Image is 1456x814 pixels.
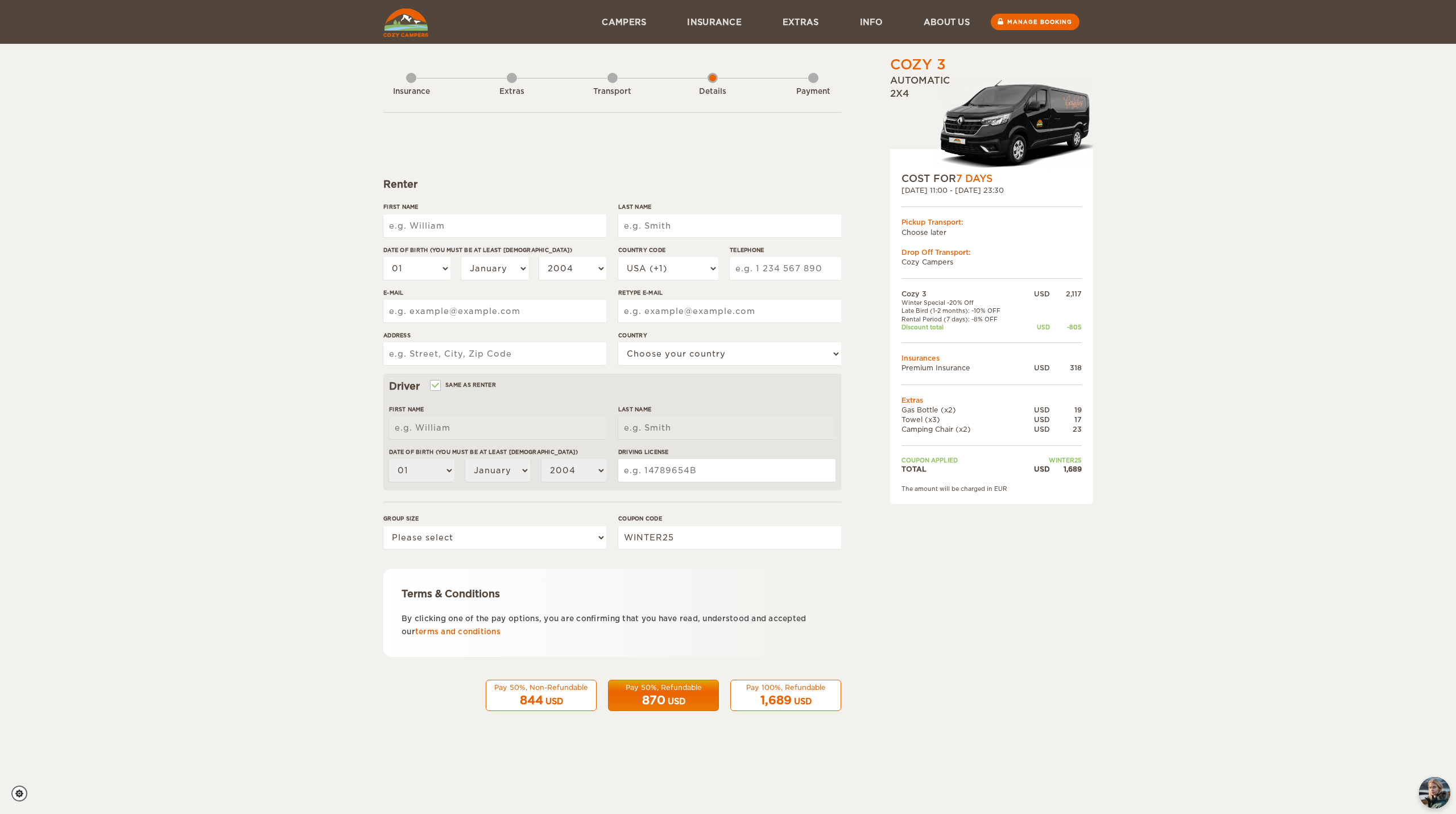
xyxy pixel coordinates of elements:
span: 844 [520,693,543,707]
div: USD [1023,323,1050,331]
div: USD [1023,363,1050,373]
span: 870 [642,693,665,707]
td: Towel (x3) [901,415,1023,424]
input: e.g. William [383,214,606,237]
input: e.g. example@example.com [383,300,606,323]
span: 1,689 [760,693,792,707]
div: USD [794,696,812,707]
div: Cozy 3 [890,55,946,75]
button: Pay 50%, Non-Refundable 844 USD [486,680,597,712]
div: 1,689 [1050,464,1082,474]
label: Date of birth (You must be at least [DEMOGRAPHIC_DATA]) [389,448,606,456]
label: First Name [389,405,606,414]
div: -805 [1050,323,1082,331]
input: e.g. Street, City, Zip Code [383,342,606,365]
button: Pay 100%, Refundable 1,689 USD [730,680,841,712]
div: Terms & Conditions [402,587,823,601]
div: Driver [389,379,835,393]
div: Automatic 2x4 [890,75,1093,172]
label: Telephone [730,246,841,254]
td: Coupon applied [901,456,1023,464]
div: The amount will be charged in EUR [901,485,1082,493]
div: [DATE] 11:00 - [DATE] 23:30 [901,185,1082,195]
td: Rental Period (7 days): -8% OFF [901,315,1023,323]
div: 17 [1050,415,1082,424]
td: Choose later [901,228,1082,237]
div: Pay 100%, Refundable [738,683,834,692]
div: Details [681,86,744,97]
label: E-mail [383,288,606,297]
label: Group size [383,514,606,523]
div: 19 [1050,405,1082,415]
td: Premium Insurance [901,363,1023,373]
td: Late Bird (1-2 months): -10% OFF [901,307,1023,315]
label: Last Name [618,405,835,414]
input: e.g. 14789654B [618,459,835,482]
div: Payment [782,86,845,97]
div: Pay 50%, Refundable [615,683,712,692]
label: Country [618,331,841,340]
button: chat-button [1419,777,1450,808]
input: Same as renter [431,383,439,390]
label: Address [383,331,606,340]
input: e.g. William [389,416,606,439]
div: 318 [1050,363,1082,373]
td: Cozy Campers [901,257,1082,267]
div: Transport [581,86,644,97]
label: Driving License [618,448,835,456]
label: Last Name [618,203,841,211]
label: Same as renter [431,379,496,390]
div: Pay 50%, Non-Refundable [493,683,589,692]
td: WINTER25 [1023,456,1082,464]
div: COST FOR [901,172,1082,185]
div: Renter [383,177,841,191]
td: Camping Chair (x2) [901,424,1023,434]
label: Retype E-mail [618,288,841,297]
div: Drop Off Transport: [901,247,1082,257]
img: Langur-m-c-logo-2.png [936,78,1093,172]
label: First Name [383,203,606,211]
div: USD [545,696,563,707]
a: Manage booking [991,14,1079,30]
input: e.g. Smith [618,416,835,439]
div: Pickup Transport: [901,217,1082,227]
label: Date of birth (You must be at least [DEMOGRAPHIC_DATA]) [383,246,606,254]
td: Extras [901,395,1082,405]
a: terms and conditions [415,627,500,636]
td: Winter Special -20% Off [901,299,1023,307]
img: Cozy Campers [383,9,428,37]
input: e.g. 1 234 567 890 [730,257,841,280]
div: USD [1023,415,1050,424]
span: 7 Days [956,173,992,184]
div: 2,117 [1050,289,1082,299]
p: By clicking one of the pay options, you are confirming that you have read, understood and accepte... [402,612,823,639]
button: Pay 50%, Refundable 870 USD [608,680,719,712]
div: USD [1023,464,1050,474]
div: Extras [481,86,543,97]
input: e.g. Smith [618,214,841,237]
a: Cookie settings [11,786,35,801]
td: Insurances [901,353,1082,363]
label: Country Code [618,246,718,254]
td: Cozy 3 [901,289,1023,299]
div: USD [1023,289,1050,299]
div: 23 [1050,424,1082,434]
input: e.g. example@example.com [618,300,841,323]
td: Discount total [901,323,1023,331]
img: Freyja at Cozy Campers [1419,777,1450,808]
div: USD [668,696,685,707]
div: USD [1023,424,1050,434]
label: Coupon code [618,514,841,523]
div: Insurance [380,86,442,97]
td: TOTAL [901,464,1023,474]
div: USD [1023,405,1050,415]
td: Gas Bottle (x2) [901,405,1023,415]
